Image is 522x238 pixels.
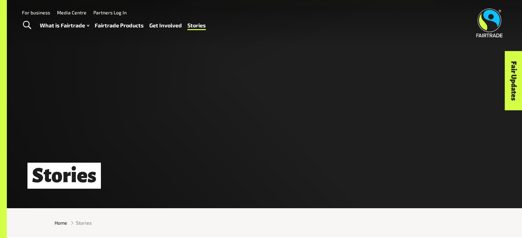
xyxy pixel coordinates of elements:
[95,21,144,30] a: Fairtrade Products
[22,10,50,15] a: For business
[27,163,101,189] h1: Stories
[19,17,35,34] a: Toggle Search
[93,10,127,15] a: Partners Log In
[57,10,86,15] a: Media Centre
[149,21,182,30] a: Get Involved
[187,21,206,30] a: Stories
[55,219,67,226] a: Home
[40,21,89,30] a: What is Fairtrade
[476,9,503,37] img: Fairtrade Australia New Zealand logo
[76,219,92,226] span: Stories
